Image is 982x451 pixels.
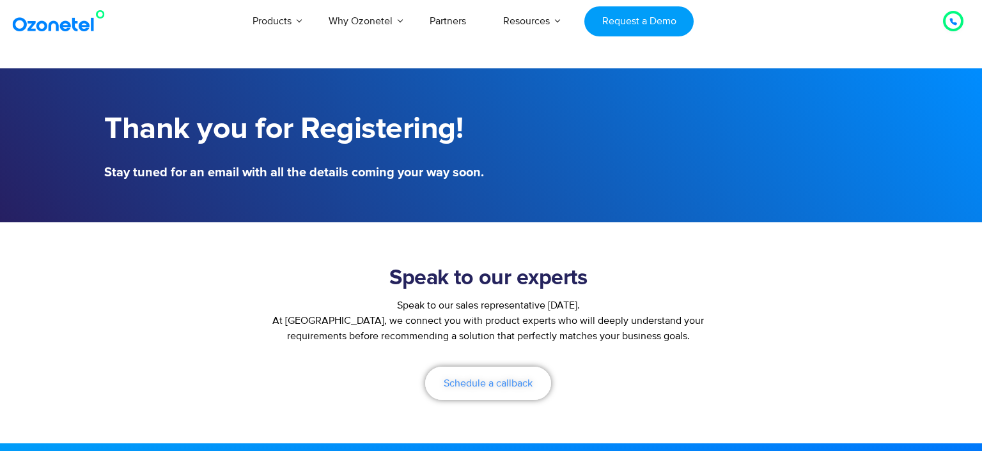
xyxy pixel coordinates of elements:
[104,112,485,147] h1: Thank you for Registering!
[444,378,533,388] span: Schedule a callback
[261,298,715,313] div: Speak to our sales representative [DATE].
[425,367,551,400] a: Schedule a callback
[261,266,715,291] h2: Speak to our experts
[261,313,715,344] p: At [GEOGRAPHIC_DATA], we connect you with product experts who will deeply understand your require...
[584,6,694,36] a: Request a Demo
[104,166,485,179] h5: Stay tuned for an email with all the details coming your way soon.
